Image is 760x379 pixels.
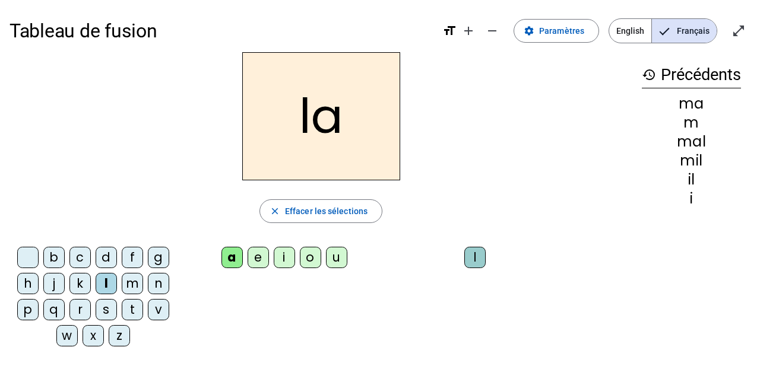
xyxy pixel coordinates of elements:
div: e [248,247,269,268]
mat-icon: history [642,68,656,82]
h2: la [242,52,400,180]
div: z [109,325,130,346]
div: g [148,247,169,268]
mat-icon: format_size [442,24,457,38]
div: o [300,247,321,268]
div: p [17,299,39,320]
div: m [122,273,143,294]
div: n [148,273,169,294]
div: q [43,299,65,320]
div: u [326,247,347,268]
div: ma [642,97,741,111]
div: m [642,116,741,130]
div: f [122,247,143,268]
div: x [83,325,104,346]
div: w [56,325,78,346]
span: English [609,19,651,43]
div: j [43,273,65,294]
button: Paramètres [514,19,599,43]
div: v [148,299,169,320]
span: Effacer les sélections [285,204,368,218]
div: mal [642,135,741,149]
div: t [122,299,143,320]
span: Français [652,19,717,43]
button: Entrer en plein écran [727,19,750,43]
h3: Précédents [642,62,741,88]
mat-icon: settings [524,26,534,36]
div: i [642,192,741,206]
div: r [69,299,91,320]
div: a [221,247,243,268]
div: l [96,273,117,294]
mat-button-toggle-group: Language selection [609,18,717,43]
button: Diminuer la taille de la police [480,19,504,43]
span: Paramètres [539,24,584,38]
mat-icon: open_in_full [731,24,746,38]
div: c [69,247,91,268]
div: mil [642,154,741,168]
button: Augmenter la taille de la police [457,19,480,43]
div: s [96,299,117,320]
div: il [642,173,741,187]
div: b [43,247,65,268]
div: k [69,273,91,294]
button: Effacer les sélections [259,199,382,223]
div: l [464,247,486,268]
mat-icon: add [461,24,476,38]
div: i [274,247,295,268]
mat-icon: remove [485,24,499,38]
div: d [96,247,117,268]
mat-icon: close [270,206,280,216]
div: h [17,273,39,294]
h1: Tableau de fusion [9,12,433,50]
